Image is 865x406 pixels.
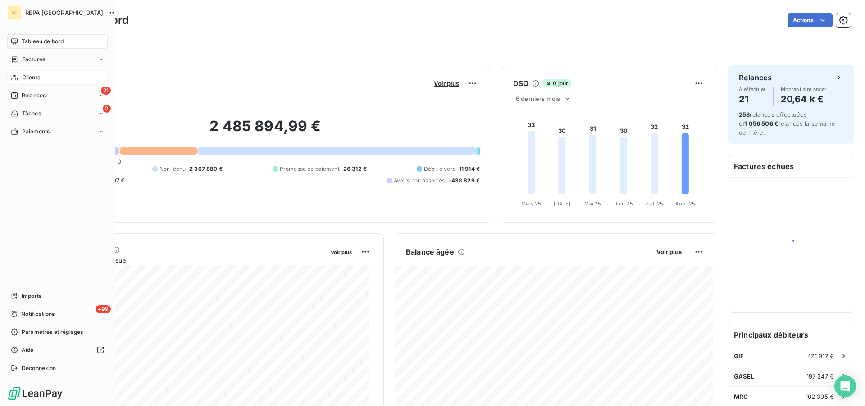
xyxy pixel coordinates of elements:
span: MRG [734,393,748,400]
span: relances effectuées et relancés la semaine dernière. [739,111,835,136]
button: Voir plus [431,79,462,87]
span: GIF [734,352,744,360]
span: Imports [22,292,41,300]
tspan: Août 25 [675,201,695,207]
span: REPA [GEOGRAPHIC_DATA] [25,9,103,16]
span: 258 [739,111,750,118]
span: Avoirs non associés [394,177,445,185]
img: Logo LeanPay [7,386,63,401]
span: Paiements [22,128,50,136]
span: GASEL [734,373,754,380]
h6: Principaux débiteurs [728,324,854,346]
span: Montant à relancer [781,87,827,92]
a: Paramètres et réglages [7,325,108,339]
span: Débit divers [424,165,455,173]
a: Clients [7,70,108,85]
span: 1 056 506 € [744,120,778,127]
span: 2 [103,105,111,113]
span: -438 829 € [449,177,480,185]
h6: Factures échues [728,155,854,177]
span: +99 [96,305,111,313]
a: Aide [7,343,108,357]
h4: 20,64 k € [781,92,827,106]
span: 0 [118,158,121,165]
a: 2Tâches [7,106,108,121]
span: 421 917 € [807,352,834,360]
h6: Relances [739,72,772,83]
span: Non-échu [159,165,186,173]
button: Voir plus [654,248,684,256]
span: Tableau de bord [22,37,64,46]
span: Chiffre d'affaires mensuel [51,255,324,265]
span: Relances [22,91,46,100]
h4: 21 [739,92,766,106]
span: 0 jour [543,79,571,87]
span: 21 [101,87,111,95]
span: Voir plus [656,248,682,255]
span: Factures [22,55,45,64]
a: Tableau de bord [7,34,108,49]
a: 21Relances [7,88,108,103]
a: Paiements [7,124,108,139]
tspan: Mars 25 [521,201,541,207]
span: 11 914 € [459,165,480,173]
span: Clients [22,73,40,82]
a: Imports [7,289,108,303]
div: RF [7,5,22,20]
tspan: Mai 25 [584,201,601,207]
span: Déconnexion [22,364,56,372]
span: 26 312 € [343,165,367,173]
span: À effectuer [739,87,766,92]
span: 102 395 € [806,393,834,400]
span: Voir plus [331,249,352,255]
span: Notifications [21,310,55,318]
a: Factures [7,52,108,67]
h2: 2 485 894,99 € [51,117,480,144]
span: Aide [22,346,34,354]
tspan: Juil. 25 [645,201,663,207]
h6: Balance âgée [406,246,454,257]
span: 197 247 € [806,373,834,380]
h6: DSO [513,78,528,89]
button: Actions [788,13,833,27]
span: Tâches [22,109,41,118]
span: Promesse de paiement [280,165,340,173]
span: Voir plus [434,80,459,87]
tspan: [DATE] [554,201,571,207]
tspan: Juin 25 [615,201,633,207]
button: Voir plus [328,248,355,256]
span: 6 derniers mois [516,95,560,102]
div: Open Intercom Messenger [834,375,856,397]
span: Paramètres et réglages [22,328,83,336]
span: 2 367 889 € [189,165,223,173]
